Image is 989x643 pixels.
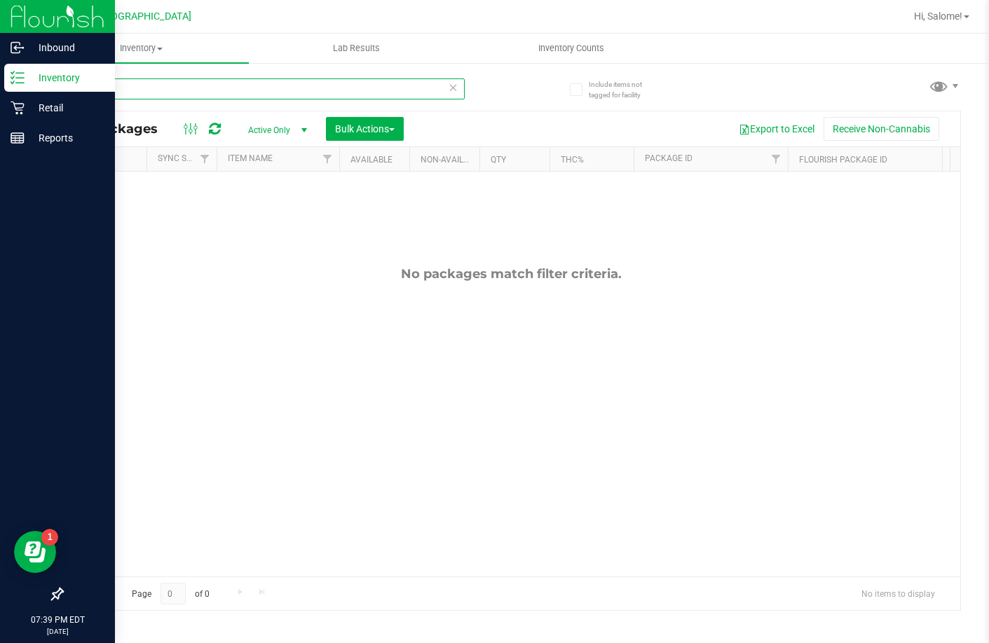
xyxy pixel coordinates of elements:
[95,11,191,22] span: [GEOGRAPHIC_DATA]
[34,34,249,63] a: Inventory
[519,42,623,55] span: Inventory Counts
[335,123,395,134] span: Bulk Actions
[463,34,678,63] a: Inventory Counts
[120,583,221,604] span: Page of 0
[25,99,109,116] p: Retail
[6,614,109,626] p: 07:39 PM EDT
[25,39,109,56] p: Inbound
[25,130,109,146] p: Reports
[491,155,506,165] a: Qty
[249,34,464,63] a: Lab Results
[11,71,25,85] inline-svg: Inventory
[326,117,404,141] button: Bulk Actions
[914,11,962,22] span: Hi, Salome!
[421,155,483,165] a: Non-Available
[228,153,273,163] a: Item Name
[765,147,788,171] a: Filter
[62,78,465,99] input: Search Package ID, Item Name, SKU, Lot or Part Number...
[730,117,824,141] button: Export to Excel
[11,131,25,145] inline-svg: Reports
[25,69,109,86] p: Inventory
[350,155,393,165] a: Available
[193,147,217,171] a: Filter
[62,266,960,282] div: No packages match filter criteria.
[850,583,946,604] span: No items to display
[11,41,25,55] inline-svg: Inbound
[41,529,58,546] iframe: Resource center unread badge
[645,153,693,163] a: Package ID
[314,42,399,55] span: Lab Results
[73,121,172,137] span: All Packages
[449,78,458,97] span: Clear
[316,147,339,171] a: Filter
[6,626,109,637] p: [DATE]
[561,155,584,165] a: THC%
[799,155,887,165] a: Flourish Package ID
[14,531,56,573] iframe: Resource center
[34,42,249,55] span: Inventory
[589,79,659,100] span: Include items not tagged for facility
[824,117,939,141] button: Receive Non-Cannabis
[158,153,212,163] a: Sync Status
[11,101,25,115] inline-svg: Retail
